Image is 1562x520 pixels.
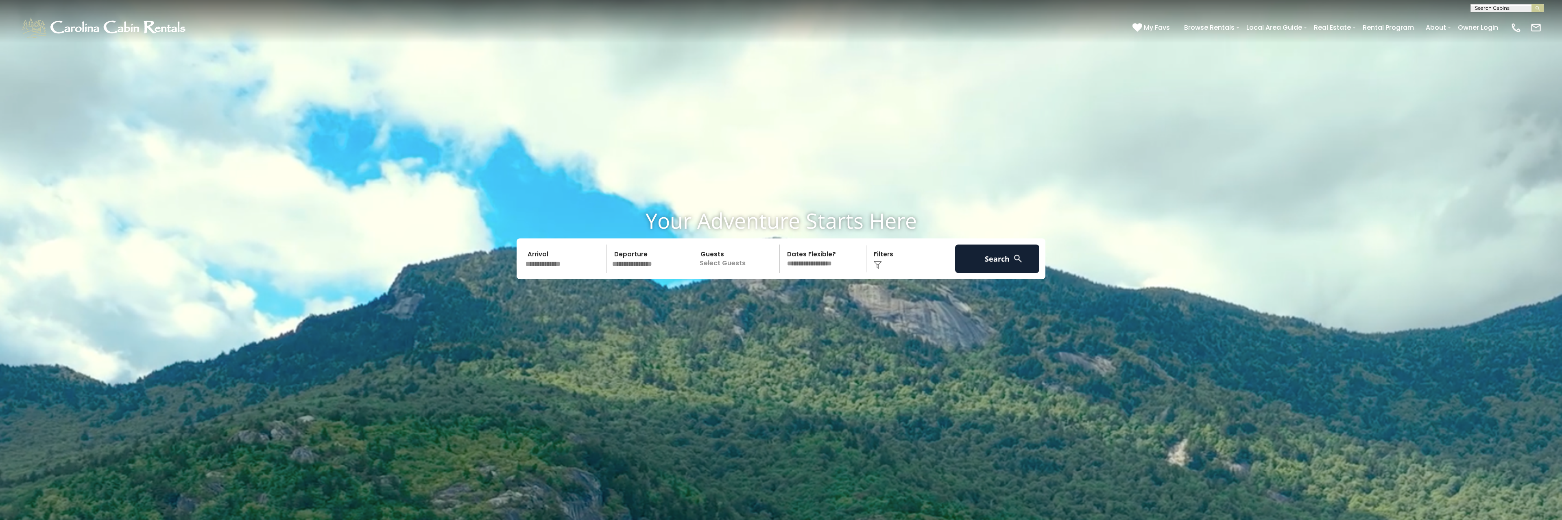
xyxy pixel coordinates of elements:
img: mail-regular-white.png [1530,22,1542,33]
a: Real Estate [1310,20,1355,35]
a: Local Area Guide [1242,20,1306,35]
a: Rental Program [1359,20,1418,35]
h1: Your Adventure Starts Here [6,208,1556,233]
a: Browse Rentals [1180,20,1239,35]
a: Owner Login [1454,20,1502,35]
span: My Favs [1144,22,1170,33]
img: search-regular-white.png [1013,253,1023,264]
button: Search [955,245,1039,273]
img: phone-regular-white.png [1510,22,1522,33]
img: filter--v1.png [874,261,882,269]
a: About [1422,20,1450,35]
p: Select Guests [696,245,779,273]
a: My Favs [1132,22,1172,33]
img: White-1-1-2.png [20,15,189,40]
